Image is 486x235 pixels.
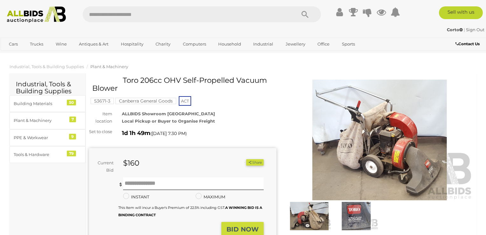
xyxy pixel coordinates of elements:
[5,39,22,49] a: Cars
[455,40,481,47] a: Contact Us
[90,64,128,69] a: Plant & Machinery
[123,193,149,201] label: INSTANT
[338,39,359,49] a: Sports
[91,98,114,104] mark: 53671-3
[118,205,262,217] b: A WINNING BID IS A BINDING CONTRACT
[16,81,79,95] h2: Industrial, Tools & Building Supplies
[118,205,262,217] small: This Item will incur a Buyer's Premium of 22.5% including GST.
[122,111,215,116] strong: ALLBIDS Showroom [GEOGRAPHIC_DATA]
[67,100,76,105] div: 50
[14,151,66,158] div: Tools & Hardware
[249,39,277,49] a: Industrial
[226,225,259,233] strong: BID NOW
[246,159,264,166] button: Share
[239,159,245,166] li: Watch this item
[179,96,191,106] span: ACT
[439,6,483,19] a: Sell with us
[464,27,465,32] span: |
[91,98,114,103] a: 53671-3
[151,39,175,49] a: Charity
[5,50,58,60] a: [GEOGRAPHIC_DATA]
[313,39,334,49] a: Office
[84,128,117,135] div: Set to close
[10,129,86,146] a: PPE & Workwear 9
[214,39,245,49] a: Household
[69,134,76,139] div: 9
[150,131,187,136] span: ( )
[123,159,139,167] strong: $160
[69,117,76,122] div: 7
[122,130,150,137] strong: 1d 1h 49m
[10,112,86,129] a: Plant & Machinery 7
[447,27,464,32] a: Corto
[84,110,117,125] div: Item location
[75,39,113,49] a: Antiques & Art
[288,202,331,230] img: Toro 206cc OHV Self-Propelled Vacuum Blower
[179,39,210,49] a: Computers
[117,39,148,49] a: Hospitality
[281,39,309,49] a: Jewellery
[10,146,86,163] a: Tools & Hardware 79
[10,95,86,112] a: Building Materials 50
[152,131,185,136] span: [DATE] 7:30 PM
[122,118,215,124] strong: Local Pickup or Buyer to Organise Freight
[92,76,275,93] h1: Toro 206cc OHV Self-Propelled Vacuum Blower
[14,134,66,141] div: PPE & Workwear
[334,202,378,230] img: Toro 206cc OHV Self-Propelled Vacuum Blower
[115,98,176,104] mark: Canberra General Goods
[10,64,84,69] a: Industrial, Tools & Building Supplies
[26,39,47,49] a: Trucks
[14,117,66,124] div: Plant & Machinery
[196,193,225,201] label: MAXIMUM
[289,6,321,22] button: Search
[67,151,76,156] div: 79
[447,27,463,32] strong: Corto
[455,41,480,46] b: Contact Us
[466,27,484,32] a: Sign Out
[3,6,69,23] img: Allbids.com.au
[14,100,66,107] div: Building Materials
[286,80,473,201] img: Toro 206cc OHV Self-Propelled Vacuum Blower
[89,159,118,174] div: Current Bid
[115,98,176,103] a: Canberra General Goods
[52,39,71,49] a: Wine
